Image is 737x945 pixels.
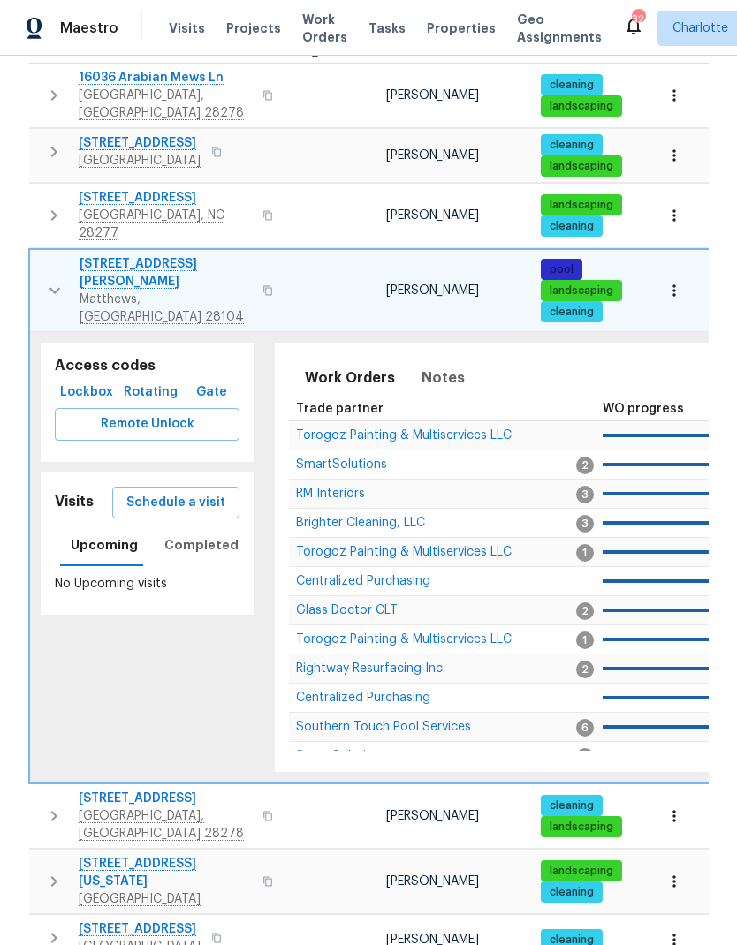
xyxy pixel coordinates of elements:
[305,366,395,390] span: Work Orders
[543,305,601,320] span: cleaning
[576,602,594,620] span: 2
[296,488,365,499] a: RM Interiors
[296,750,387,762] span: SmartSolutions
[60,19,118,37] span: Maestro
[543,78,601,93] span: cleaning
[62,382,111,404] span: Lockbox
[427,19,496,37] span: Properties
[296,604,398,616] span: Glass Doctor CLT
[296,517,425,529] span: Brighter Cleaning, LLC
[190,382,232,404] span: Gate
[576,631,594,649] span: 1
[386,875,479,888] span: [PERSON_NAME]
[296,458,387,471] span: SmartSolutions
[296,547,512,557] a: Torogoz Painting & Multiservices LLC
[543,262,581,277] span: pool
[296,722,471,732] a: Southern Touch Pool Services
[302,11,347,46] span: Work Orders
[543,159,620,174] span: landscaping
[543,138,601,153] span: cleaning
[296,633,512,646] span: Torogoz Painting & Multiservices LLC
[296,662,445,675] span: Rightway Resurfacing Inc.
[296,459,387,470] a: SmartSolutions
[169,19,205,37] span: Visits
[296,605,398,616] a: Glass Doctor CLT
[55,357,239,375] h5: Access codes
[386,284,479,297] span: [PERSON_NAME]
[543,219,601,234] span: cleaning
[543,885,601,900] span: cleaning
[226,19,281,37] span: Projects
[71,534,138,556] span: Upcoming
[576,486,594,503] span: 3
[672,19,728,37] span: Charlotte
[296,576,430,586] a: Centralized Purchasing
[296,663,445,674] a: Rightway Resurfacing Inc.
[296,634,512,645] a: Torogoz Painting & Multiservices LLC
[296,429,512,442] span: Torogoz Painting & Multiservices LLC
[55,408,239,441] button: Remote Unlock
[543,798,601,813] span: cleaning
[126,492,225,514] span: Schedule a visit
[296,488,365,500] span: RM Interiors
[543,99,620,114] span: landscaping
[55,493,94,511] h5: Visits
[55,376,118,409] button: Lockbox
[543,820,620,835] span: landscaping
[576,748,594,766] span: 1
[296,692,430,703] a: Centralized Purchasing
[69,413,225,435] span: Remote Unlock
[296,430,512,441] a: Torogoz Painting & Multiservices LLC
[368,22,406,34] span: Tasks
[296,403,384,415] span: Trade partner
[576,661,594,678] span: 2
[296,518,425,528] a: Brighter Cleaning, LLC
[632,11,644,28] div: 32
[543,283,620,299] span: landscaping
[296,692,430,704] span: Centralized Purchasing
[576,515,594,533] span: 3
[112,487,239,519] button: Schedule a visit
[576,544,594,562] span: 1
[183,376,239,409] button: Gate
[296,721,471,733] span: Southern Touch Pool Services
[386,149,479,162] span: [PERSON_NAME]
[543,864,620,879] span: landscaping
[386,89,479,102] span: [PERSON_NAME]
[118,376,183,409] button: Rotating
[386,810,479,822] span: [PERSON_NAME]
[603,403,684,415] span: WO progress
[576,719,594,737] span: 6
[296,575,430,587] span: Centralized Purchasing
[386,209,479,222] span: [PERSON_NAME]
[422,366,465,390] span: Notes
[576,457,594,474] span: 2
[517,11,602,46] span: Geo Assignments
[55,575,239,593] p: No Upcoming visits
[296,546,512,558] span: Torogoz Painting & Multiservices LLC
[543,198,620,213] span: landscaping
[125,382,176,404] span: Rotating
[164,534,239,556] span: Completed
